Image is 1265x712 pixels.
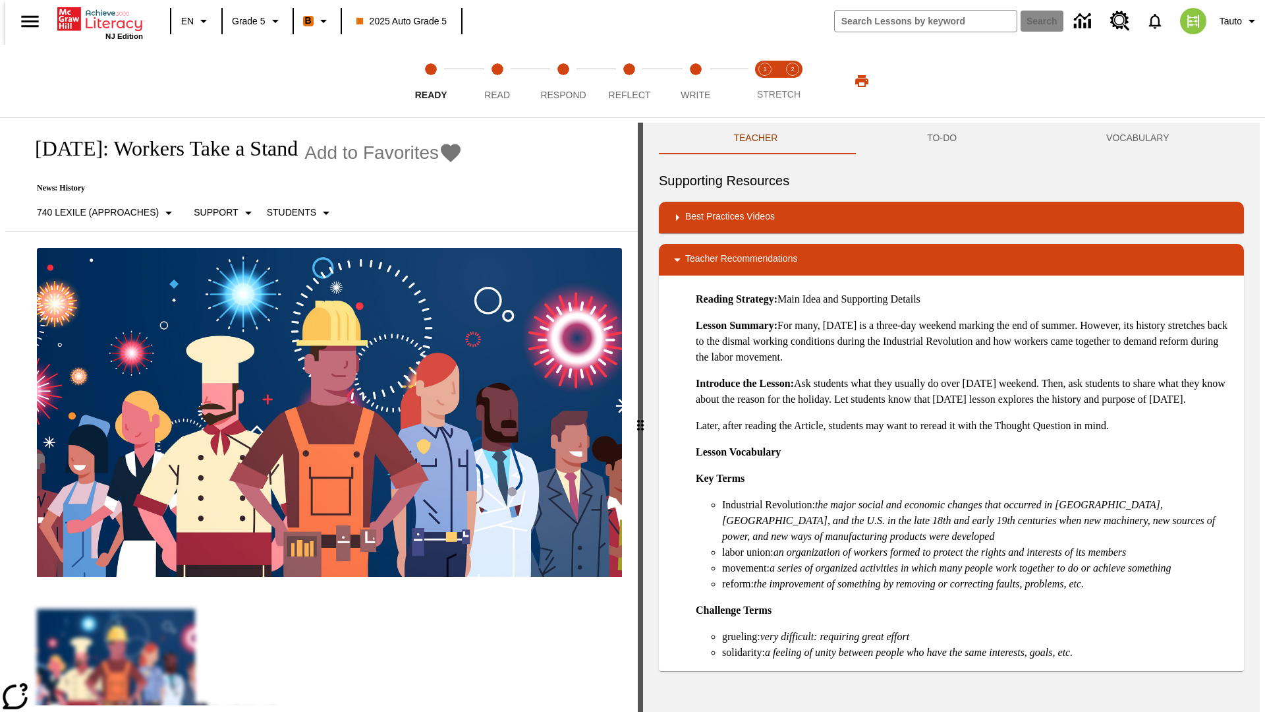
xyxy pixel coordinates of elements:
span: Tauto [1220,15,1242,28]
button: Stretch Respond step 2 of 2 [773,45,812,117]
button: Grade: Grade 5, Select a grade [227,9,289,33]
p: 740 Lexile (Approaches) [37,206,159,220]
button: Profile/Settings [1214,9,1265,33]
div: activity [643,123,1260,712]
button: Print [841,69,883,93]
strong: Reading Strategy: [696,293,777,305]
span: 2025 Auto Grade 5 [356,15,447,28]
em: a series of organized activities in which many people work together to do or achieve something [770,562,1171,574]
button: Select Student [262,201,339,225]
button: Select a new avatar [1172,4,1214,38]
p: Main Idea and Supporting Details [696,291,1233,307]
button: Write step 5 of 5 [658,45,734,117]
button: Language: EN, Select a language [175,9,217,33]
em: very difficult: requiring great effort [760,631,909,642]
button: VOCABULARY [1032,123,1244,154]
li: grueling: [722,629,1233,645]
button: TO-DO [853,123,1032,154]
strong: Lesson Summary: [696,320,777,331]
button: Select Lexile, 740 Lexile (Approaches) [32,201,182,225]
button: Open side menu [11,2,49,41]
span: Write [681,90,710,100]
a: Notifications [1138,4,1172,38]
button: Add to Favorites - Labor Day: Workers Take a Stand [304,141,463,164]
em: an organization of workers formed to protect the rights and interests of its members [773,547,1127,558]
button: Respond step 3 of 5 [525,45,602,117]
h1: [DATE]: Workers Take a Stand [21,136,298,161]
div: reading [5,123,638,705]
button: Stretch Read step 1 of 2 [746,45,784,117]
button: Reflect step 4 of 5 [591,45,667,117]
span: Reflect [609,90,651,100]
p: Ask students what they usually do over [DATE] weekend. Then, ask students to share what they know... [696,376,1233,407]
input: search field [835,11,1017,32]
span: Add to Favorites [304,142,439,163]
strong: Introduce the Lesson: [696,378,794,389]
text: 2 [791,66,794,73]
strong: Lesson Vocabulary [696,446,781,458]
li: labor union: [722,545,1233,560]
img: A banner with a blue background shows an illustrated row of diverse men and women dressed in clot... [37,248,622,578]
div: Instructional Panel Tabs [659,123,1244,154]
span: STRETCH [757,89,801,100]
strong: Key Terms [696,473,745,484]
li: reform: [722,576,1233,592]
a: Data Center [1066,3,1102,40]
button: Read step 2 of 5 [459,45,535,117]
span: Ready [415,90,447,100]
p: Best Practices Videos [685,210,775,225]
button: Teacher [659,123,853,154]
div: Home [57,5,143,40]
button: Scaffolds, Support [188,201,261,225]
p: Support [194,206,238,220]
em: a feeling of unity between people who have the same interests, goals, etc. [765,647,1073,658]
button: Boost Class color is orange. Change class color [298,9,337,33]
p: For many, [DATE] is a three-day weekend marking the end of summer. However, its history stretches... [696,318,1233,365]
button: Ready step 1 of 5 [393,45,469,117]
a: Resource Center, Will open in new tab [1102,3,1138,39]
em: the improvement of something by removing or correcting faults, problems, etc. [754,578,1084,589]
em: the major social and economic changes that occurred in [GEOGRAPHIC_DATA], [GEOGRAPHIC_DATA], and ... [722,499,1215,542]
p: Later, after reading the Article, students may want to reread it with the Thought Question in mind. [696,418,1233,434]
p: Teacher Recommendations [685,252,797,268]
span: NJ Edition [105,32,143,40]
li: solidarity: [722,645,1233,661]
li: Industrial Revolution: [722,497,1233,545]
text: 1 [763,66,766,73]
p: News: History [21,183,463,193]
span: Read [484,90,510,100]
span: Respond [540,90,586,100]
div: Best Practices Videos [659,202,1244,233]
span: EN [181,15,194,28]
div: Press Enter or Spacebar and then press right and left arrow keys to move the slider [638,123,643,712]
strong: Challenge Terms [696,605,772,616]
span: Grade 5 [232,15,266,28]
p: Students [267,206,316,220]
li: movement: [722,560,1233,576]
h6: Supporting Resources [659,170,1244,191]
div: Teacher Recommendations [659,244,1244,276]
img: avatar image [1180,8,1206,34]
span: B [305,13,312,29]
